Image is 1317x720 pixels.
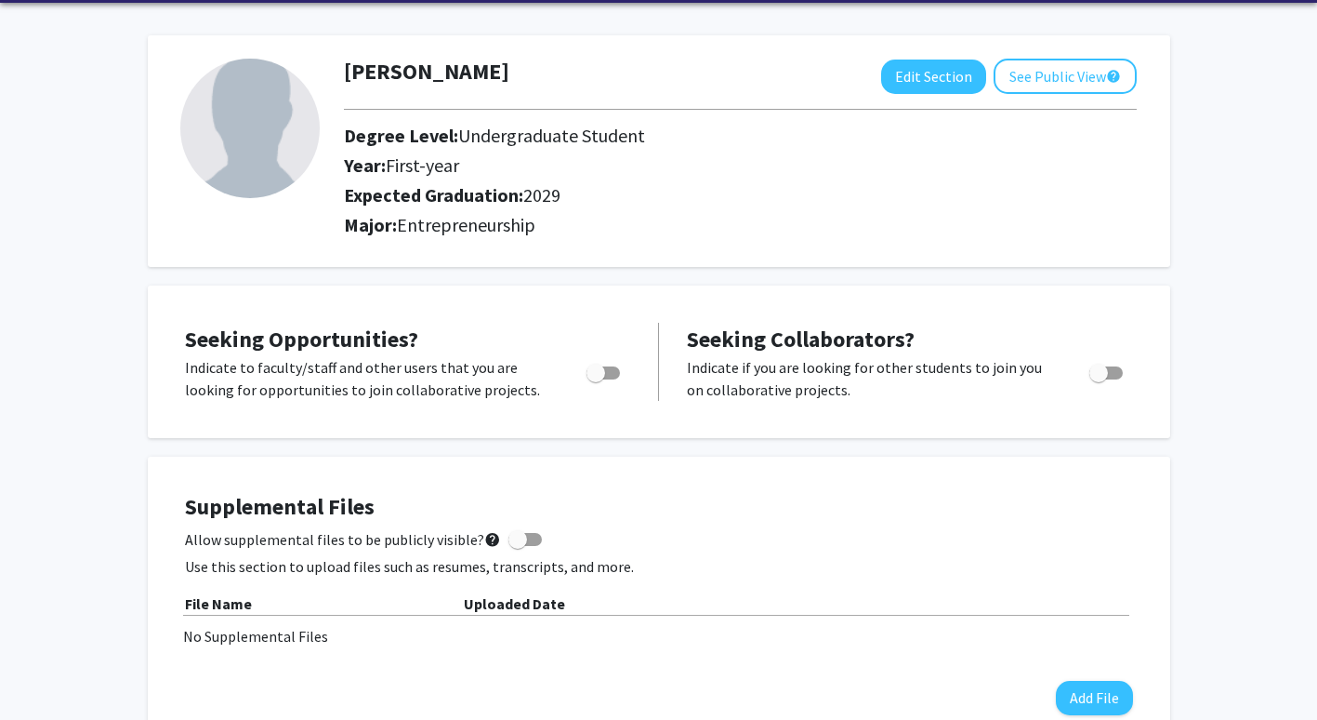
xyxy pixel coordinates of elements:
b: Uploaded Date [464,594,565,613]
iframe: Chat [14,636,79,706]
h2: Year: [344,154,1033,177]
p: Indicate if you are looking for other students to join you on collaborative projects. [687,356,1054,401]
span: Allow supplemental files to be publicly visible? [185,528,501,551]
img: Profile Picture [180,59,320,198]
span: Seeking Opportunities? [185,325,418,353]
div: Toggle [579,356,630,384]
button: Edit Section [881,60,986,94]
div: Toggle [1082,356,1133,384]
button: Add File [1056,681,1133,715]
b: File Name [185,594,252,613]
span: Entrepreneurship [397,213,535,236]
h2: Degree Level: [344,125,1033,147]
div: No Supplemental Files [183,625,1135,647]
h2: Major: [344,214,1137,236]
span: Undergraduate Student [458,124,645,147]
span: First-year [386,153,459,177]
mat-icon: help [484,528,501,551]
span: Seeking Collaborators? [687,325,915,353]
p: Indicate to faculty/staff and other users that you are looking for opportunities to join collabor... [185,356,551,401]
h4: Supplemental Files [185,494,1133,521]
button: See Public View [994,59,1137,94]
p: Use this section to upload files such as resumes, transcripts, and more. [185,555,1133,578]
mat-icon: help [1106,65,1121,87]
h2: Expected Graduation: [344,184,1033,207]
span: 2029 [523,183,560,207]
h1: [PERSON_NAME] [344,59,509,86]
